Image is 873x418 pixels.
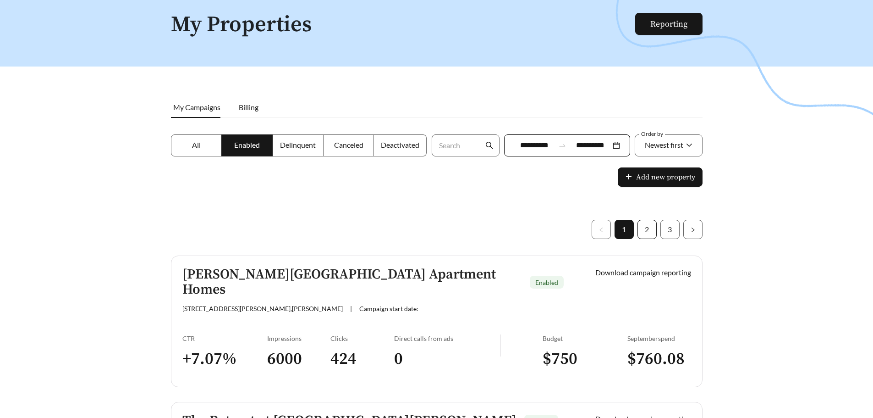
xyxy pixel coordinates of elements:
[636,172,695,183] span: Add new property
[182,305,343,312] span: [STREET_ADDRESS][PERSON_NAME] , [PERSON_NAME]
[543,349,627,369] h3: $ 750
[239,103,258,111] span: Billing
[359,305,418,312] span: Campaign start date:
[598,227,604,233] span: left
[635,13,703,35] button: Reporting
[592,220,611,239] button: left
[182,267,522,297] h5: [PERSON_NAME][GEOGRAPHIC_DATA] Apartment Homes
[660,220,680,239] li: 3
[171,256,703,387] a: [PERSON_NAME][GEOGRAPHIC_DATA] Apartment HomesEnabled[STREET_ADDRESS][PERSON_NAME],[PERSON_NAME]|...
[350,305,352,312] span: |
[592,220,611,239] li: Previous Page
[627,334,691,342] div: September spend
[650,19,687,29] a: Reporting
[394,334,500,342] div: Direct calls from ads
[615,220,633,239] a: 1
[638,220,656,239] a: 2
[192,140,201,149] span: All
[618,167,703,187] button: plusAdd new property
[182,334,267,342] div: CTR
[334,140,363,149] span: Canceled
[690,227,696,233] span: right
[558,141,566,150] span: to
[627,349,691,369] h3: $ 760.08
[330,334,394,342] div: Clicks
[543,334,627,342] div: Budget
[535,279,558,286] span: Enabled
[234,140,260,149] span: Enabled
[683,220,703,239] li: Next Page
[625,173,632,182] span: plus
[683,220,703,239] button: right
[595,268,691,277] a: Download campaign reporting
[485,141,494,150] span: search
[381,140,419,149] span: Deactivated
[267,334,331,342] div: Impressions
[330,349,394,369] h3: 424
[182,349,267,369] h3: + 7.07 %
[615,220,634,239] li: 1
[661,220,679,239] a: 3
[645,140,683,149] span: Newest first
[267,349,331,369] h3: 6000
[558,141,566,150] span: swap-right
[280,140,316,149] span: Delinquent
[637,220,657,239] li: 2
[500,334,501,357] img: line
[173,103,220,111] span: My Campaigns
[394,349,500,369] h3: 0
[171,13,636,37] h1: My Properties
